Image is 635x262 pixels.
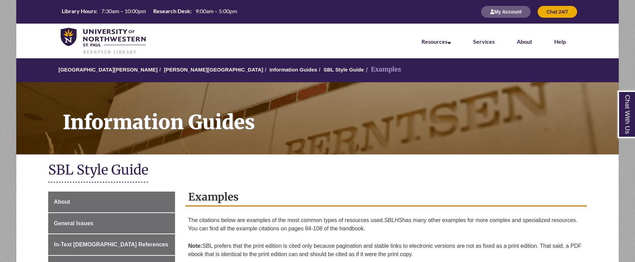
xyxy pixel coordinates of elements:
a: Chat 24/7 [538,9,577,15]
p: SBL prefers that the print edition is cited only because pagination and stable links to electroni... [188,239,584,261]
a: In-Text [DEMOGRAPHIC_DATA] References [48,234,175,255]
h1: Information Guides [55,82,619,145]
a: Information Guides [16,82,619,154]
span: 9:00am – 5:00pm [195,8,237,14]
a: SBL Style Guide [323,67,364,73]
a: [GEOGRAPHIC_DATA][PERSON_NAME] [59,67,158,73]
a: [PERSON_NAME][GEOGRAPHIC_DATA] [164,67,263,73]
th: Library Hours: [59,7,98,15]
a: Resources [421,38,451,45]
li: Examples [364,65,401,75]
button: Chat 24/7 [538,6,577,18]
a: Information Guides [270,67,317,73]
a: Services [473,38,495,45]
a: General Issues [48,213,175,234]
th: Research Desk: [150,7,193,15]
button: My Account [481,6,531,18]
em: SBLHS [384,217,402,223]
table: Hours Today [59,7,240,16]
span: General Issues [54,220,94,226]
p: The citations below are examples of the most common types of resources used. has many other examp... [188,213,584,236]
a: About [48,192,175,212]
a: Help [554,38,566,45]
a: About [517,38,532,45]
a: My Account [481,9,531,15]
span: About [54,199,70,205]
span: In-Text [DEMOGRAPHIC_DATA] References [54,242,168,247]
a: Hours Today [59,7,240,17]
img: UNWSP Library Logo [61,28,146,55]
span: 7:30am – 10:00pm [101,8,146,14]
h1: SBL Style Guide [48,161,587,180]
strong: Note: [188,243,202,249]
h2: Examples [185,188,587,206]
